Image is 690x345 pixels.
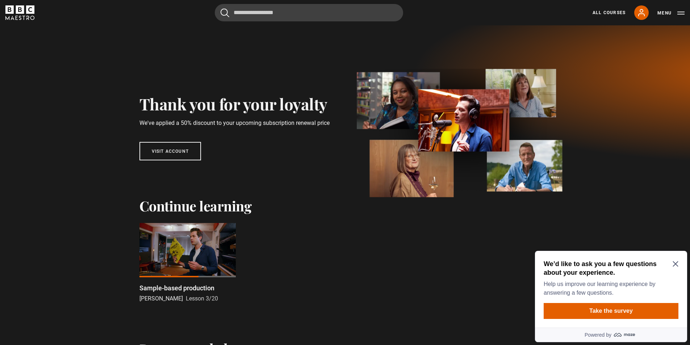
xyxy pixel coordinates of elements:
span: [PERSON_NAME] [139,295,183,302]
button: Close Maze Prompt [141,13,146,19]
p: We've applied a 50% discount to your upcoming subscription renewal price [139,119,331,127]
input: Search [215,4,403,21]
a: Visit account [139,142,201,160]
p: Help us improve our learning experience by answering a few questions. [12,32,143,49]
a: Sample-based production [PERSON_NAME] Lesson 3/20 [139,223,236,303]
button: Submit the search query [221,8,229,17]
button: Toggle navigation [657,9,685,17]
a: All Courses [593,9,626,16]
span: Lesson 3/20 [186,295,218,302]
h2: Thank you for your loyalty [139,94,331,113]
a: Powered by maze [3,80,155,94]
h2: We’d like to ask you a few questions about your experience. [12,12,143,29]
div: Optional study invitation [3,3,155,94]
img: banner_image-1d4a58306c65641337db.webp [357,69,563,198]
button: Take the survey [12,55,146,71]
svg: BBC Maestro [5,5,34,20]
h2: Continue learning [139,198,551,214]
p: Sample-based production [139,283,214,293]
